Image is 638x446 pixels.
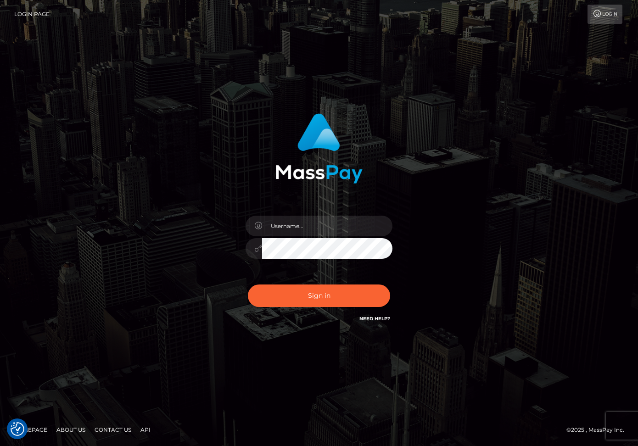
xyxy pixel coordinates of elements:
img: Revisit consent button [11,422,24,436]
a: API [137,423,154,437]
a: Login Page [14,5,50,24]
a: Login [588,5,622,24]
a: About Us [53,423,89,437]
button: Consent Preferences [11,422,24,436]
div: © 2025 , MassPay Inc. [566,425,631,435]
button: Sign in [248,284,390,307]
a: Need Help? [359,316,390,322]
input: Username... [262,216,392,236]
a: Homepage [10,423,51,437]
img: MassPay Login [275,113,363,184]
a: Contact Us [91,423,135,437]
